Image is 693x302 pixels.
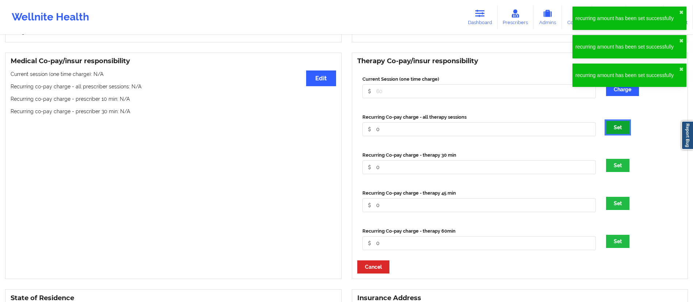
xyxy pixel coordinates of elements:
button: Set [606,197,629,210]
button: Set [606,121,629,134]
p: Recurring co-pay charge - prescriber 30 min : N/A [11,108,336,115]
input: 60 [362,122,596,136]
button: close [679,66,684,72]
p: Recurring co-pay charge - prescriber 10 min : N/A [11,95,336,103]
button: Edit [306,70,336,86]
label: Recurring Co-pay charge - therapy 60min [362,228,596,235]
label: Current Session (one time charge) [362,76,596,83]
input: 60 [362,84,596,98]
div: recurring amount has been set successfully [575,43,679,50]
div: recurring amount has been set successfully [575,15,679,22]
button: close [679,9,684,15]
div: recurring amount has been set successfully [575,72,679,79]
p: Current session (one time charge): N/A [11,70,336,78]
button: close [679,38,684,44]
h3: Medical Co-pay/insur responsibility [11,57,336,65]
input: 60 [362,198,596,212]
label: Recurring Co-pay charge - therapy 30 min [362,152,596,159]
button: Set [606,159,629,172]
a: Dashboard [462,5,498,29]
a: Coaches [562,5,592,29]
a: Admins [533,5,562,29]
a: Report Bug [681,121,693,150]
p: Recurring co-pay charge - all prescriber sessions : N/A [11,83,336,90]
input: 60 [362,160,596,174]
input: 60 [362,236,596,250]
a: Prescribers [498,5,534,29]
h3: Therapy Co-pay/insur responsibility [357,57,683,65]
button: Cancel [357,260,389,274]
label: Recurring Co-pay charge - all therapy sessions [362,114,596,121]
button: Set [606,235,629,248]
label: Recurring Co-pay charge - therapy 45 min [362,190,596,197]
